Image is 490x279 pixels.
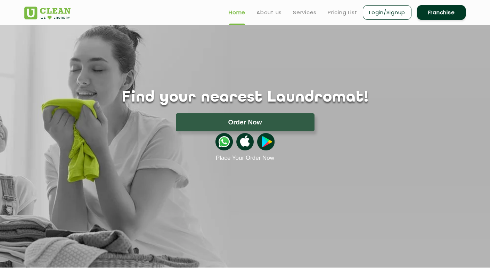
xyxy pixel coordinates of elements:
h1: Find your nearest Laundromat! [19,89,471,106]
a: Place Your Order Now [216,155,274,162]
a: Pricing List [328,8,357,17]
img: playstoreicon.png [257,133,275,150]
a: Franchise [417,5,466,20]
a: Services [293,8,317,17]
img: whatsappicon.png [215,133,233,150]
a: Login/Signup [363,5,411,20]
img: apple-icon.png [236,133,254,150]
a: Home [229,8,245,17]
button: Order Now [176,113,315,131]
img: UClean Laundry and Dry Cleaning [24,7,71,19]
a: About us [256,8,282,17]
